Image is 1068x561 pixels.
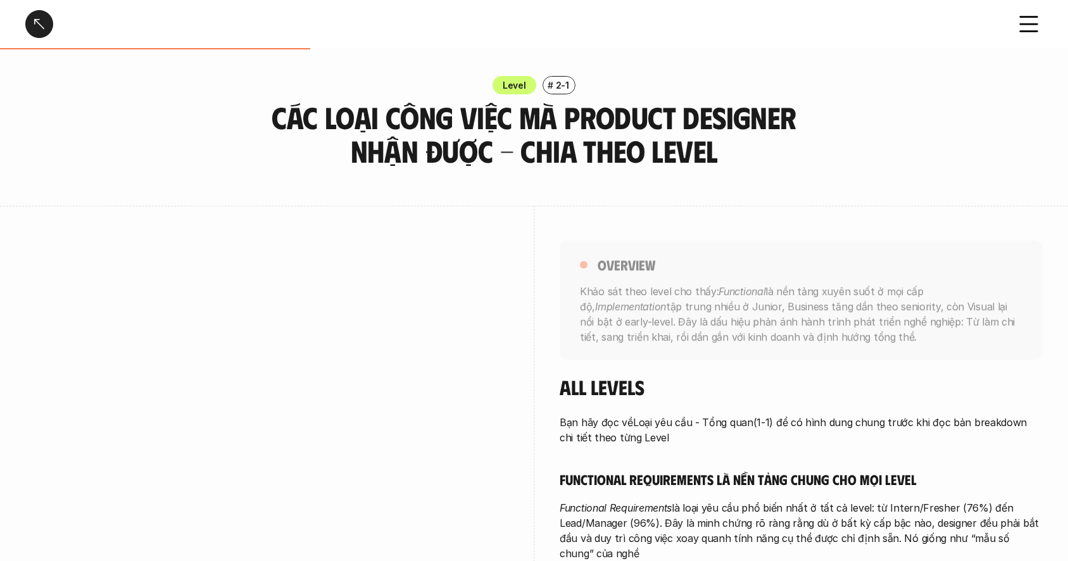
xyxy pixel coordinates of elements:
[556,79,569,92] p: 2-1
[560,501,672,514] em: Functional Requirements
[265,101,803,168] h3: Các loại công việc mà Product Designer nhận được - Chia theo Level
[560,470,1043,488] h5: Functional Requirements là nền tảng chung cho mọi level
[560,415,1043,445] p: Bạn hãy đọc về (1-1) để có hình dung chung trước khi đọc bản breakdown chi tiết theo từng Level
[580,283,1022,344] p: Khảo sát theo level cho thấy: là nền tảng xuyên suốt ở mọi cấp độ, tập trung nhiều ở Junior, Busi...
[598,256,655,274] h5: overview
[560,500,1043,561] p: là loại yêu cầu phổ biến nhất ở tất cả level: từ Intern/Fresher (76%) đến Lead/Manager (96%). Đây...
[719,284,765,297] em: Functional
[503,79,526,92] p: Level
[633,416,753,429] a: Loại yêu cầu - Tổng quan
[548,80,553,90] h6: #
[560,375,1043,399] h4: All levels
[595,299,666,312] em: Implementation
